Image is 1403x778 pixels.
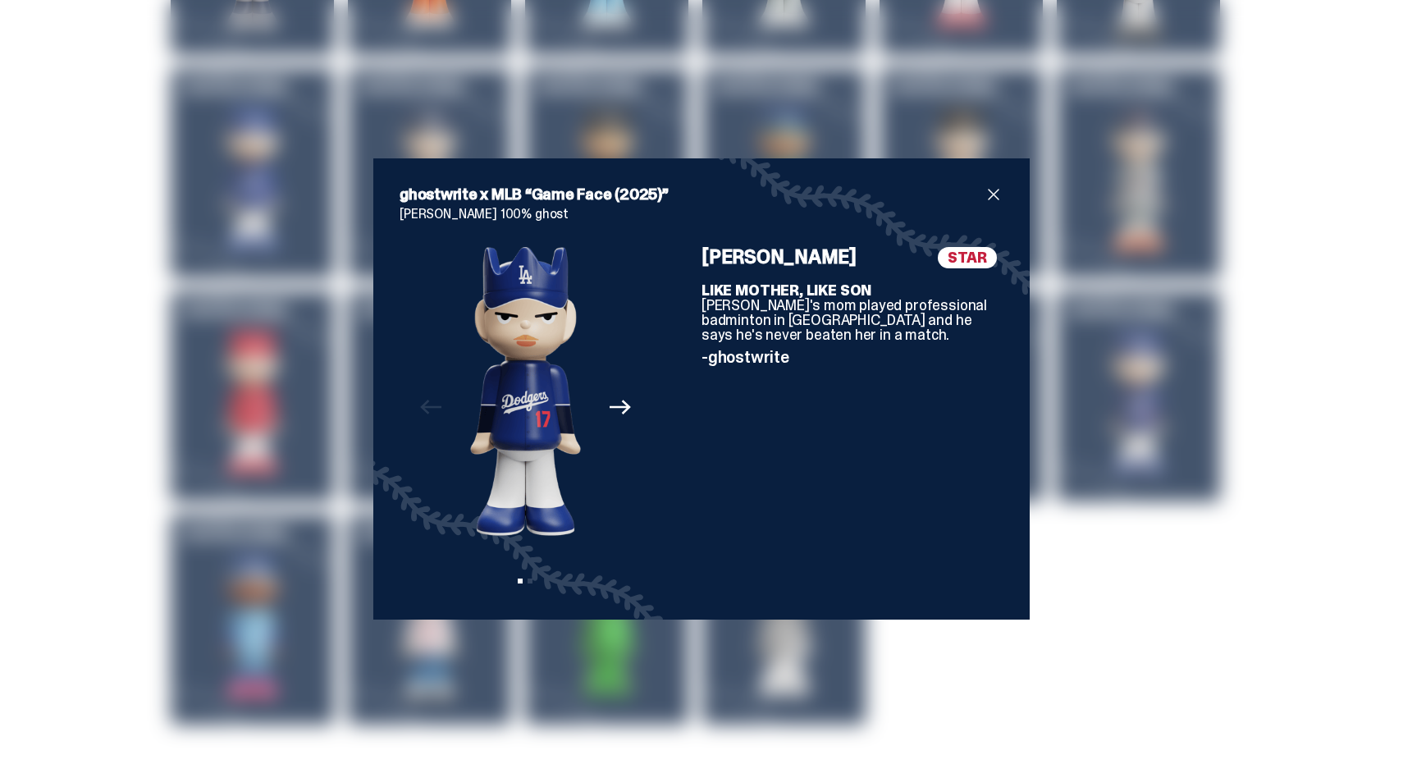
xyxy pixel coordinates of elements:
button: Next [602,389,638,425]
h2: ghostwrite x MLB “Game Face (2025)” [400,185,984,204]
span: STAR [938,247,997,268]
h4: [PERSON_NAME] [701,247,1003,267]
b: LIKE MOTHER, LIKE SON [701,281,871,300]
button: View slide 1 [518,579,523,583]
img: Property%201=Shohei%20Ohtani,%20Property%202=true,%20Angle=Front.png [470,247,581,537]
p: [PERSON_NAME]'s mom played professional badminton in [GEOGRAPHIC_DATA] and he says he's never bea... [701,283,1003,342]
p: [PERSON_NAME] 100% ghost [400,208,1003,221]
button: View slide 2 [528,579,532,583]
p: -ghostwrite [701,349,1003,365]
button: close [984,185,1003,204]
